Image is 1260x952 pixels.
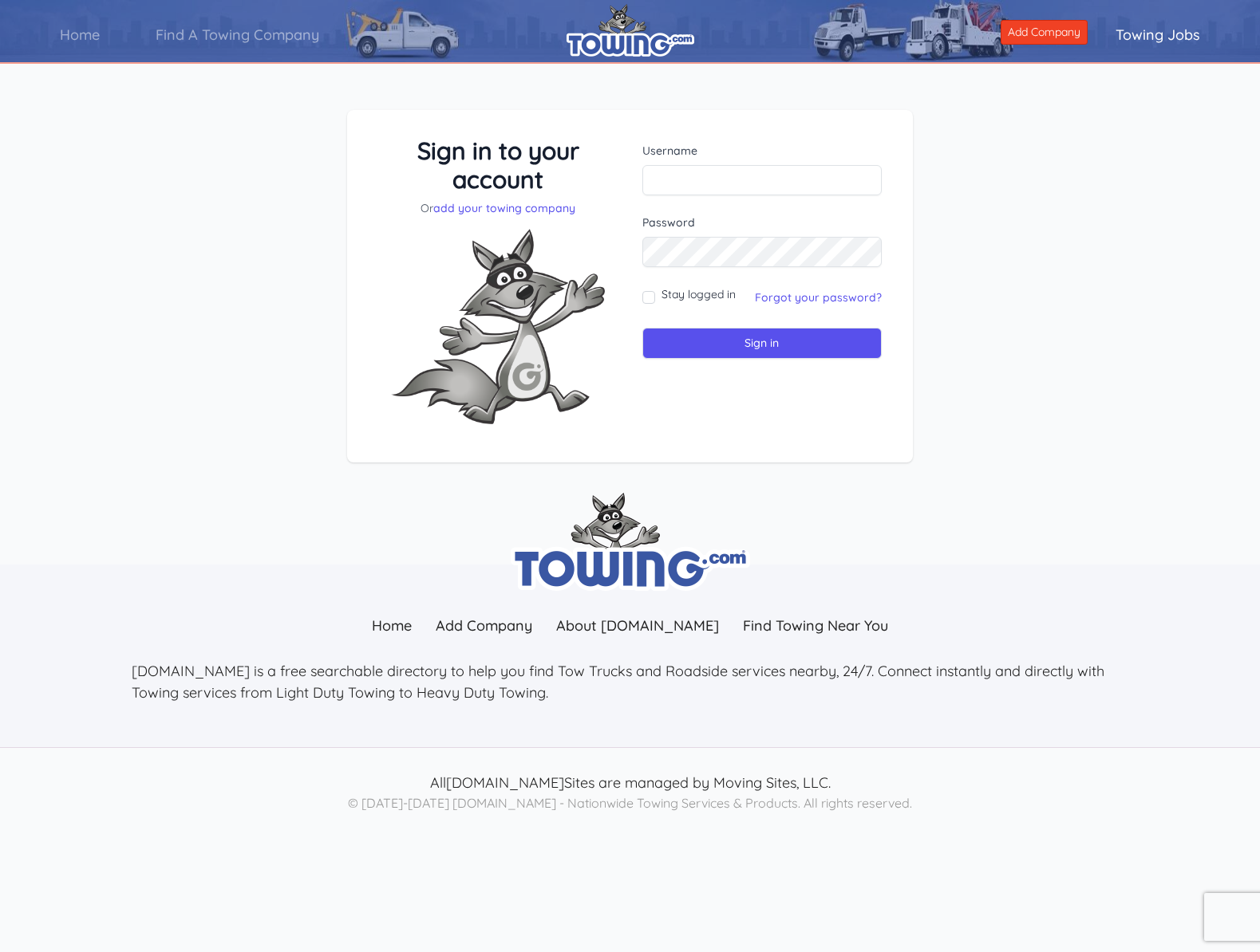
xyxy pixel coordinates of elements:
[424,608,544,643] a: Add Company
[642,328,883,359] input: Sign in
[360,608,424,643] a: Home
[731,608,900,643] a: Find Towing Near You
[128,12,347,57] a: Find A Towing Company
[642,143,883,159] label: Username
[378,136,618,194] h3: Sign in to your account
[1001,20,1088,45] a: Add Company
[662,286,736,302] label: Stay logged in
[132,660,1129,703] p: [DOMAIN_NAME] is a free searchable directory to help you find Tow Trucks and Roadside services ne...
[378,216,618,437] img: Fox-Excited.png
[1088,12,1228,57] a: Towing Jobs
[132,772,1129,793] p: All Sites are managed by Moving Sites, LLC.
[755,290,882,305] a: Forgot your password?
[433,201,575,215] a: add your towing company
[446,773,564,792] a: [DOMAIN_NAME]
[567,4,694,57] img: logo.png
[32,12,128,57] a: Home
[544,608,731,643] a: About [DOMAIN_NAME]
[511,493,750,591] img: towing
[642,214,883,230] label: Password
[348,795,912,811] span: © [DATE]-[DATE] [DOMAIN_NAME] - Nationwide Towing Services & Products. All rights reserved.
[378,200,618,216] p: Or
